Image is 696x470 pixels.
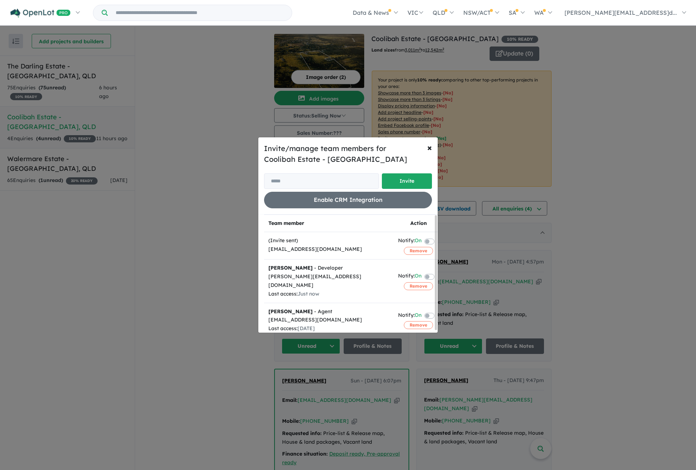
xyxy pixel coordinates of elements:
img: Openlot PRO Logo White [10,9,71,18]
div: Last access: [268,290,389,298]
div: Notify: [398,272,421,281]
th: Action [394,214,443,232]
span: Just now [298,291,319,297]
div: [PERSON_NAME][EMAIL_ADDRESS][DOMAIN_NAME] [268,272,389,290]
strong: [PERSON_NAME] [268,265,313,271]
div: - Developer [268,264,389,272]
input: Try estate name, suburb, builder or developer [109,5,290,21]
button: Invite [382,173,432,189]
button: Remove [404,282,433,290]
div: (Invite sent) [268,236,389,245]
button: Enable CRM Integration [264,192,432,208]
div: Last access: [268,324,389,333]
div: Notify: [398,236,421,246]
th: Team member [264,214,394,232]
span: On [415,272,421,281]
div: - Agent [268,307,389,316]
span: On [415,311,421,321]
span: × [427,142,432,153]
div: [EMAIL_ADDRESS][DOMAIN_NAME] [268,245,389,254]
div: Notify: [398,311,421,321]
span: [PERSON_NAME][EMAIL_ADDRESS]d... [565,9,677,16]
strong: [PERSON_NAME] [268,308,313,315]
span: On [415,236,421,246]
div: [EMAIL_ADDRESS][DOMAIN_NAME] [268,316,389,324]
button: Remove [404,321,433,329]
span: [DATE] [298,325,315,332]
button: Remove [404,247,433,255]
h5: Invite/manage team members for Coolibah Estate - [GEOGRAPHIC_DATA] [264,143,432,165]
